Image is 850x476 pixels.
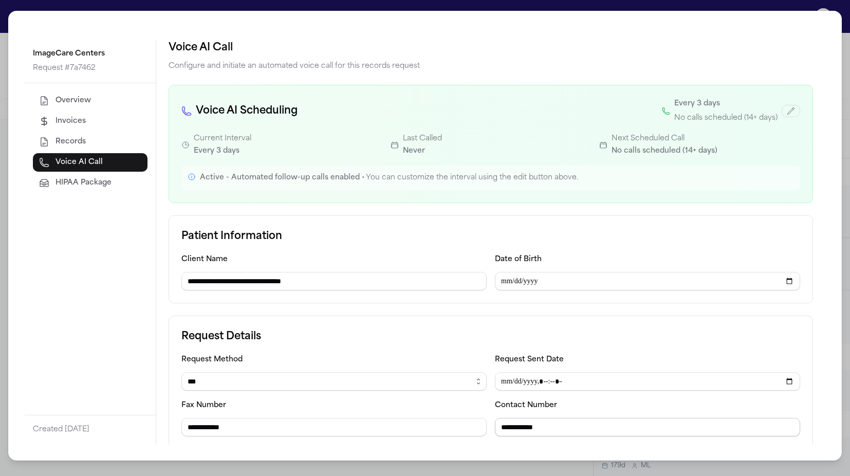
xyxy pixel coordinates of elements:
[33,112,147,131] button: Invoices
[181,401,226,409] label: Fax Number
[612,145,717,157] p: No calls scheduled (14+ days)
[56,96,91,106] span: Overview
[33,48,147,60] p: ImageCare Centers
[169,40,813,56] h2: Voice AI Call
[495,356,564,363] label: Request Sent Date
[33,174,147,192] button: HIPAA Package
[194,145,251,157] p: Every 3 days
[194,133,251,145] p: Current Interval
[33,424,147,436] p: Created [DATE]
[56,178,112,188] span: HIPAA Package
[360,174,578,181] span: • You can customize the interval using the edit button above.
[33,133,147,151] button: Records
[403,145,442,157] p: Never
[181,356,243,363] label: Request Method
[200,174,360,181] span: Active - Automated follow-up calls enabled
[674,112,778,124] p: No calls scheduled (14+ days)
[56,157,103,168] span: Voice AI Call
[56,137,86,147] span: Records
[181,328,800,345] h3: Request Details
[33,62,147,75] p: Request # 7a7462
[674,98,720,110] p: Every 3 days
[181,103,298,119] h3: Voice AI Scheduling
[56,116,86,126] span: Invoices
[495,401,557,409] label: Contact Number
[495,255,542,263] label: Date of Birth
[181,255,228,263] label: Client Name
[169,60,813,72] p: Configure and initiate an automated voice call for this records request
[181,228,800,245] h3: Patient Information
[403,133,442,145] p: Last Called
[33,91,147,110] button: Overview
[612,133,717,145] p: Next Scheduled Call
[33,153,147,172] button: Voice AI Call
